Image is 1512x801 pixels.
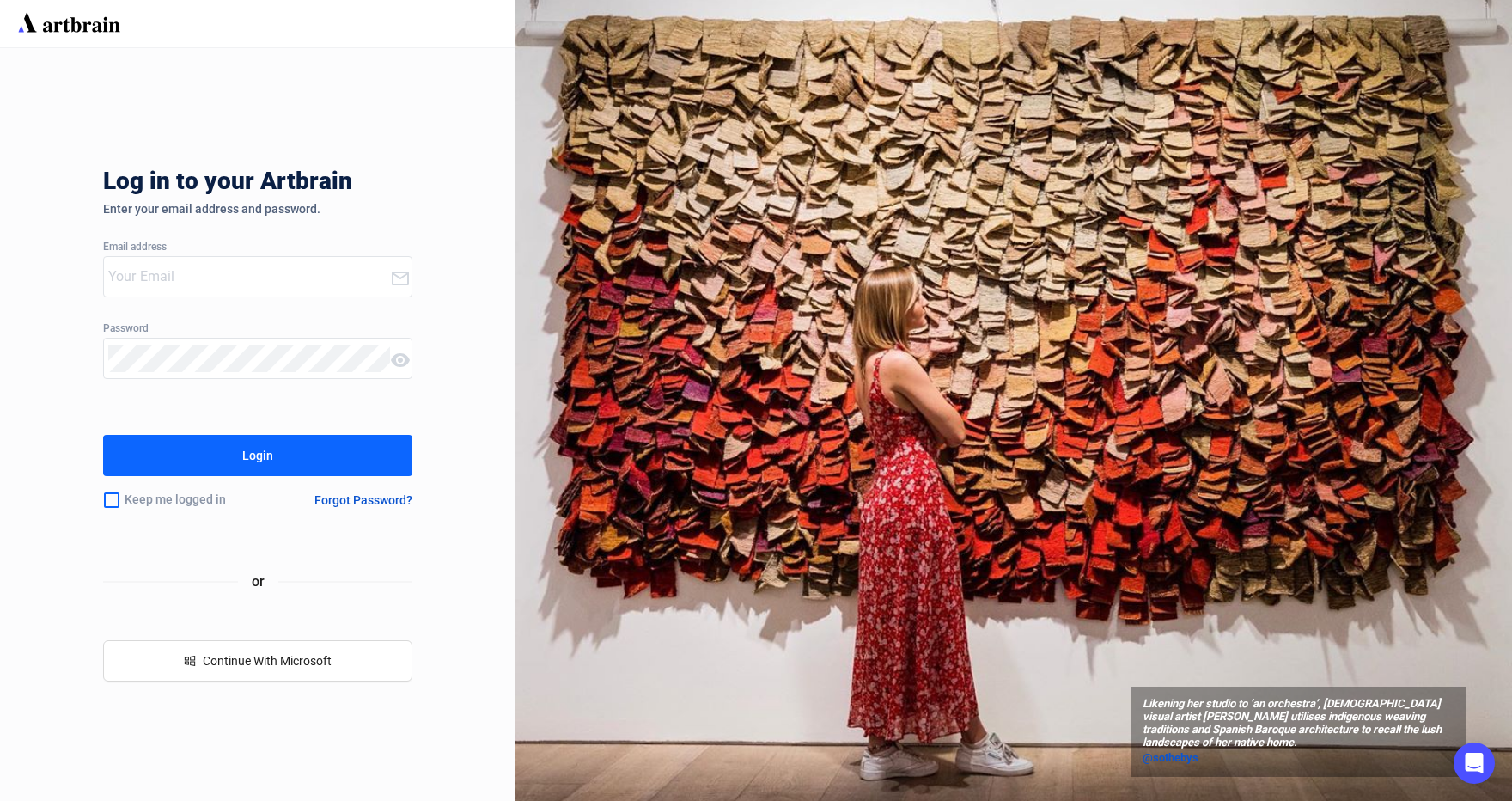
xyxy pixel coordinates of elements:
span: @sothebys [1143,751,1198,764]
span: Continue With Microsoft [203,654,332,668]
div: Open Intercom Messenger [1454,743,1495,784]
div: Forgot Password? [314,493,412,507]
input: Your Email [108,263,390,290]
div: Password [103,323,412,335]
span: Likening her studio to ‘an orchestra’, [DEMOGRAPHIC_DATA] visual artist [PERSON_NAME] utilises in... [1143,698,1455,749]
div: Email address [103,242,412,254]
button: Login [103,435,412,476]
div: Log in to your Artbrain [103,168,619,202]
div: Keep me logged in [103,482,273,518]
div: Enter your email address and password. [103,202,412,216]
div: Login [242,442,273,469]
button: windowsContinue With Microsoft [103,640,412,682]
a: @sothebys [1143,749,1455,767]
span: windows [184,655,196,667]
span: or [238,571,278,592]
